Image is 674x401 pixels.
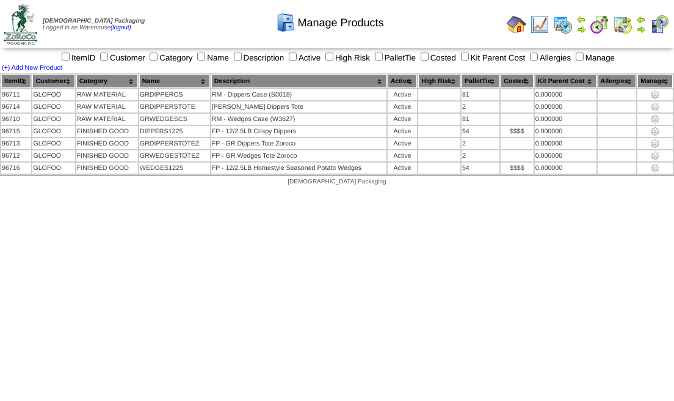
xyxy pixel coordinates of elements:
[289,53,297,61] input: Active
[32,89,74,100] td: GLOFOO
[276,13,295,32] img: cabinet.gif
[462,126,499,137] td: 54
[32,75,74,88] th: Customer
[462,114,499,125] td: 81
[462,163,499,174] td: 54
[139,126,210,137] td: DIPPERS1225
[576,53,584,61] input: Manage
[286,53,321,62] label: Active
[211,75,386,88] th: Description
[650,90,660,100] img: settings.gif
[650,163,660,173] img: settings.gif
[76,89,138,100] td: RAW MATERIAL
[76,126,138,137] td: FINISHED GOOD
[139,101,210,112] td: GRDIPPERSTOTE
[388,152,417,160] div: Active
[147,53,192,62] label: Category
[32,150,74,161] td: GLOFOO
[590,15,609,34] img: calendarblend.gif
[650,151,660,161] img: settings.gif
[462,101,499,112] td: 2
[211,163,386,174] td: FP - 12/2.5LB Homestyle Seasoned Potato Wedges
[43,18,145,31] span: Logged in as Warehouse
[462,89,499,100] td: 81
[139,75,210,88] th: Name
[388,103,417,111] div: Active
[1,150,31,161] td: 96712
[32,114,74,125] td: GLOFOO
[462,138,499,149] td: 2
[527,53,571,62] label: Allergies
[501,164,532,172] div: $$$$
[1,138,31,149] td: 96713
[150,53,158,61] input: Category
[139,163,210,174] td: WEDGES1225
[76,163,138,174] td: FINISHED GOOD
[211,89,386,100] td: RM - Dippers Case (S0018)
[211,138,386,149] td: FP - GR Dippers Tote Zoroco
[535,75,596,88] th: Kit Parent Cost
[32,138,74,149] td: GLOFOO
[501,128,532,135] div: $$$$
[325,53,333,61] input: High Risk
[598,75,637,88] th: Allergies
[1,89,31,100] td: 96711
[32,101,74,112] td: GLOFOO
[462,150,499,161] td: 2
[530,53,538,61] input: Allergies
[458,53,526,62] label: Kit Parent Cost
[650,127,660,136] img: settings.gif
[98,53,145,62] label: Customer
[323,53,370,62] label: High Risk
[211,126,386,137] td: FP - 12/2.5LB Crispy Dippers
[32,163,74,174] td: GLOFOO
[388,140,417,147] div: Active
[388,128,417,135] div: Active
[613,15,632,34] img: calendarinout.gif
[636,15,646,24] img: arrowleft.gif
[576,24,586,34] img: arrowright.gif
[2,64,62,72] a: (+) Add New Product
[59,53,95,62] label: ItemID
[297,17,383,29] span: Manage Products
[76,101,138,112] td: RAW MATERIAL
[553,15,573,34] img: calendarprod.gif
[76,138,138,149] td: FINISHED GOOD
[62,53,70,61] input: ItemID
[111,24,131,31] a: (logout)
[535,89,596,100] td: 0.000000
[234,53,242,61] input: Description
[462,75,499,88] th: PalletTie
[501,75,533,88] th: Costed
[530,15,549,34] img: line_graph.gif
[211,114,386,125] td: RM - Wedges Case (W3627)
[535,101,596,112] td: 0.000000
[388,75,418,88] th: Active
[1,101,31,112] td: 96714
[650,15,669,34] img: calendarcustomer.gif
[650,102,660,112] img: settings.gif
[211,150,386,161] td: FP - GR Wedges Tote Zoroco
[43,18,145,24] span: [DEMOGRAPHIC_DATA] Packaging
[32,126,74,137] td: GLOFOO
[650,114,660,124] img: settings.gif
[388,164,417,172] div: Active
[372,53,416,62] label: PalletTie
[535,138,596,149] td: 0.000000
[211,101,386,112] td: [PERSON_NAME] Dippers Tote
[4,4,37,45] img: zoroco-logo-small.webp
[1,75,31,88] th: ItemID
[461,53,469,61] input: Kit Parent Cost
[535,114,596,125] td: 0.000000
[139,138,210,149] td: GRDIPPERSTOTEZ
[636,24,646,34] img: arrowright.gif
[76,75,138,88] th: Category
[139,89,210,100] td: GRDIPPERCS
[100,53,108,61] input: Customer
[1,126,31,137] td: 96715
[1,114,31,125] td: 96710
[76,114,138,125] td: RAW MATERIAL
[576,15,586,24] img: arrowleft.gif
[195,53,229,62] label: Name
[139,150,210,161] td: GRWEDGESTOTEZ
